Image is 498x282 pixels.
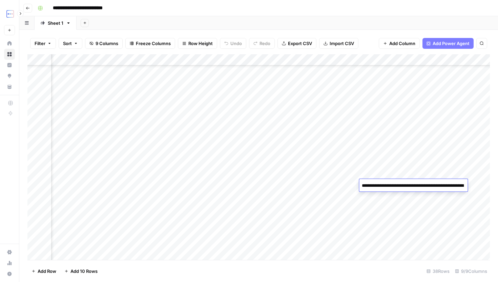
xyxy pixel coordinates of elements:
[30,38,56,49] button: Filter
[38,268,56,275] span: Add Row
[60,266,102,277] button: Add 10 Rows
[452,266,490,277] div: 9/9 Columns
[424,266,452,277] div: 38 Rows
[35,40,45,47] span: Filter
[4,60,15,70] a: Insights
[260,40,270,47] span: Redo
[4,38,15,49] a: Home
[249,38,275,49] button: Redo
[59,38,82,49] button: Sort
[48,20,63,26] div: Sheet 1
[4,70,15,81] a: Opportunities
[4,5,15,22] button: Workspace: TripleDart
[220,38,246,49] button: Undo
[4,81,15,92] a: Your Data
[63,40,72,47] span: Sort
[4,247,15,258] a: Settings
[125,38,175,49] button: Freeze Columns
[4,49,15,60] a: Browse
[330,40,354,47] span: Import CSV
[422,38,474,49] button: Add Power Agent
[4,268,15,279] button: Help + Support
[4,8,16,20] img: TripleDart Logo
[35,16,77,30] a: Sheet 1
[188,40,213,47] span: Row Height
[319,38,358,49] button: Import CSV
[230,40,242,47] span: Undo
[96,40,118,47] span: 9 Columns
[433,40,470,47] span: Add Power Agent
[70,268,98,275] span: Add 10 Rows
[4,258,15,268] a: Usage
[178,38,217,49] button: Row Height
[85,38,123,49] button: 9 Columns
[288,40,312,47] span: Export CSV
[389,40,415,47] span: Add Column
[277,38,316,49] button: Export CSV
[27,266,60,277] button: Add Row
[136,40,171,47] span: Freeze Columns
[379,38,420,49] button: Add Column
